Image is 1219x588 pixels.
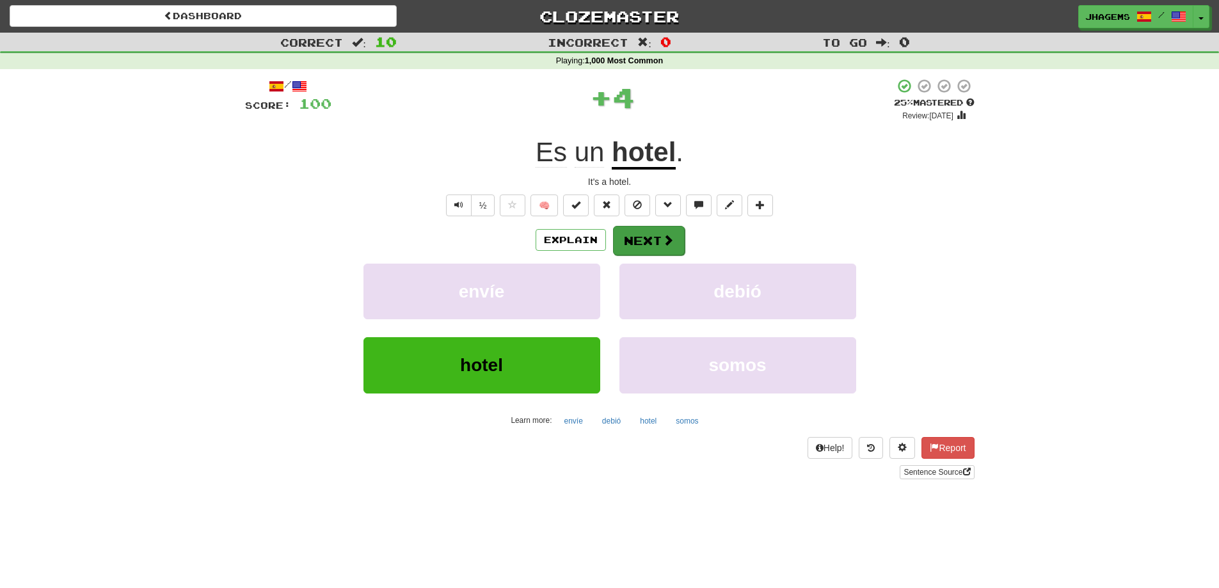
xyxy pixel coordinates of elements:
[713,282,761,301] span: debió
[1158,10,1165,19] span: /
[859,437,883,459] button: Round history (alt+y)
[245,78,331,94] div: /
[575,137,605,168] span: un
[245,175,975,188] div: It's a hotel.
[530,195,558,216] button: 🧠
[443,195,495,216] div: Text-to-speech controls
[471,195,495,216] button: ½
[655,195,681,216] button: Grammar (alt+g)
[633,411,664,431] button: hotel
[511,416,552,425] small: Learn more:
[1078,5,1193,28] a: jhagems /
[717,195,742,216] button: Edit sentence (alt+d)
[299,95,331,111] span: 100
[460,355,503,375] span: hotel
[245,100,291,111] span: Score:
[625,195,650,216] button: Ignore sentence (alt+i)
[619,264,856,319] button: debió
[459,282,505,301] span: envíe
[900,465,974,479] a: Sentence Source
[708,355,766,375] span: somos
[280,36,343,49] span: Correct
[612,81,635,113] span: 4
[536,229,606,251] button: Explain
[894,97,913,107] span: 25 %
[352,37,366,48] span: :
[921,437,974,459] button: Report
[619,337,856,393] button: somos
[686,195,712,216] button: Discuss sentence (alt+u)
[660,34,671,49] span: 0
[548,36,628,49] span: Incorrect
[416,5,803,28] a: Clozemaster
[595,411,628,431] button: debió
[594,195,619,216] button: Reset to 0% Mastered (alt+r)
[899,34,910,49] span: 0
[612,137,676,170] u: hotel
[822,36,867,49] span: To go
[613,226,685,255] button: Next
[669,411,705,431] button: somos
[563,195,589,216] button: Set this sentence to 100% Mastered (alt+m)
[585,56,663,65] strong: 1,000 Most Common
[1085,11,1130,22] span: jhagems
[590,78,612,116] span: +
[676,137,683,167] span: .
[536,137,567,168] span: Es
[876,37,890,48] span: :
[10,5,397,27] a: Dashboard
[375,34,397,49] span: 10
[363,264,600,319] button: envíe
[894,97,975,109] div: Mastered
[747,195,773,216] button: Add to collection (alt+a)
[446,195,472,216] button: Play sentence audio (ctl+space)
[808,437,853,459] button: Help!
[557,411,590,431] button: envíe
[637,37,651,48] span: :
[500,195,525,216] button: Favorite sentence (alt+f)
[902,111,953,120] small: Review: [DATE]
[363,337,600,393] button: hotel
